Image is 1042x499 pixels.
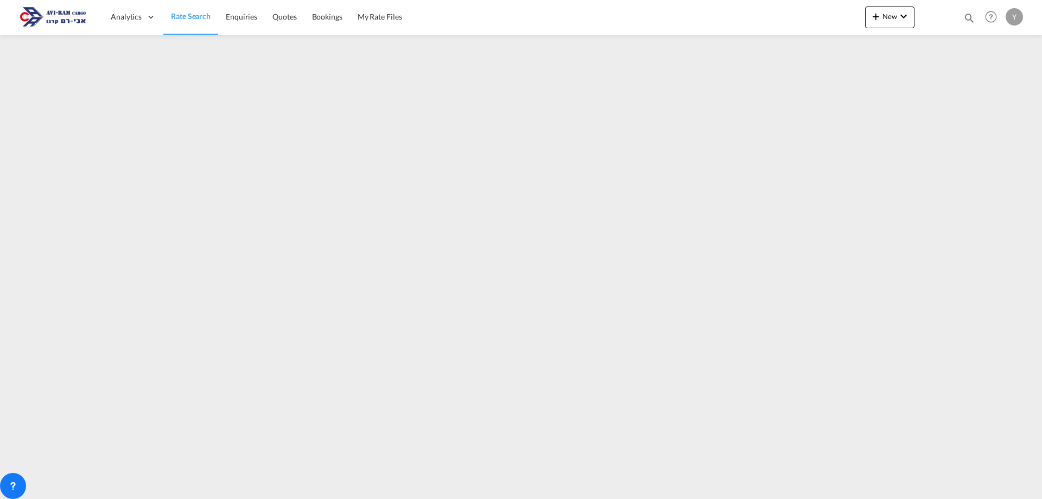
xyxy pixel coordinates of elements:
[869,12,910,21] span: New
[865,7,914,28] button: icon-plus 400-fgNewicon-chevron-down
[982,8,1000,26] span: Help
[272,12,296,21] span: Quotes
[226,12,257,21] span: Enquiries
[963,12,975,24] md-icon: icon-magnify
[982,8,1006,27] div: Help
[1006,8,1023,26] div: Y
[358,12,402,21] span: My Rate Files
[897,10,910,23] md-icon: icon-chevron-down
[963,12,975,28] div: icon-magnify
[16,5,90,29] img: 166978e0a5f911edb4280f3c7a976193.png
[111,11,142,22] span: Analytics
[312,12,342,21] span: Bookings
[869,10,882,23] md-icon: icon-plus 400-fg
[171,11,211,21] span: Rate Search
